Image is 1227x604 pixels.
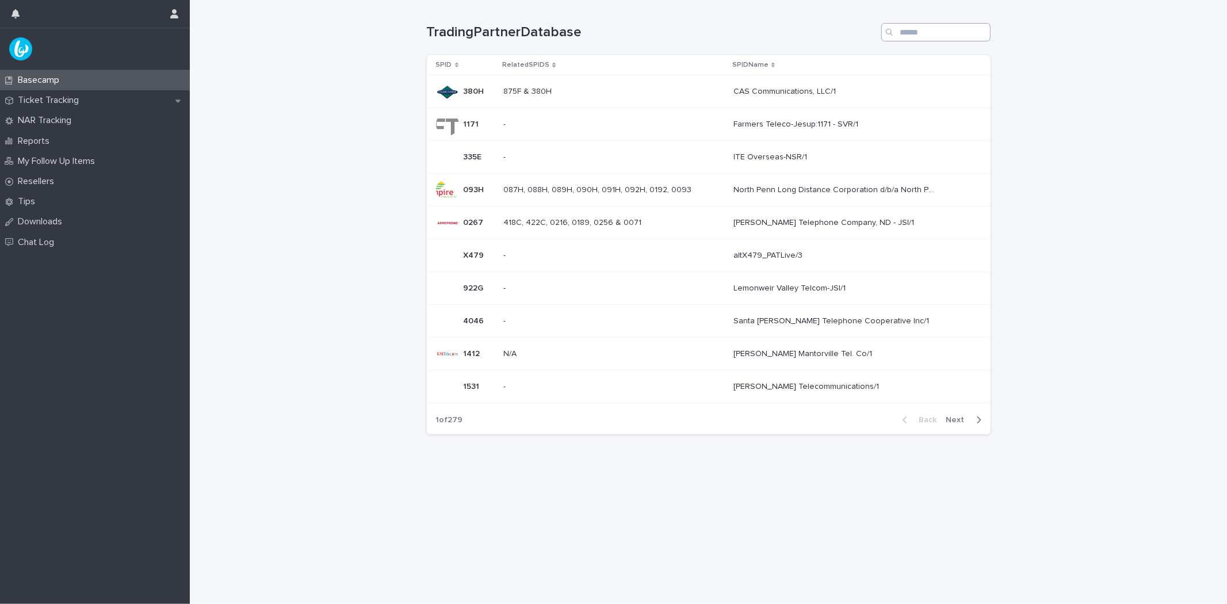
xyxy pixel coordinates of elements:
[427,406,472,434] p: 1 of 279
[733,314,931,326] p: Santa [PERSON_NAME] Telephone Cooperative Inc/1
[881,23,991,41] input: Search
[13,156,104,167] p: My Follow Up Items
[427,370,991,403] tr: 15311531 -- [PERSON_NAME] Telecommunications/1[PERSON_NAME] Telecommunications/1
[427,239,991,272] tr: X479X479 -- altX479_PATLive/3altX479_PATLive/3
[427,108,991,141] tr: 11711171 -- Farmers Teleco-Jesup:1171 - SVR/1Farmers Teleco-Jesup:1171 - SVR/1
[427,338,991,370] tr: 14121412 N/AN/A [PERSON_NAME] Mantorville Tel. Co/1[PERSON_NAME] Mantorville Tel. Co/1
[733,117,861,129] p: Farmers Teleco-Jesup:1171 - SVR/1
[464,249,487,261] p: X479
[464,281,486,293] p: 922G
[13,95,88,106] p: Ticket Tracking
[733,85,838,97] p: CAS Communications, LLC/1
[503,150,508,162] p: -
[912,416,937,424] span: Back
[464,183,487,195] p: 093H
[503,347,519,359] p: N/A
[733,183,937,195] p: North Penn Long Distance Corporation d/b/a North Penn Telephone Corporation - Pennsylvania
[503,183,694,195] p: 087H, 088H, 089H, 090H, 091H, 092H, 0192, 0093
[464,85,487,97] p: 380H
[733,281,848,293] p: Lemonweir Valley Telcom-JSI/1
[427,207,991,239] tr: 02670267 418C, 422C, 0216, 0189, 0256 & 0071418C, 422C, 0216, 0189, 0256 & 0071 [PERSON_NAME] Tel...
[464,347,483,359] p: 1412
[427,141,991,174] tr: 335E335E -- ITE Overseas-NSR/1ITE Overseas-NSR/1
[733,150,809,162] p: ITE Overseas-NSR/1
[427,174,991,207] tr: 093H093H 087H, 088H, 089H, 090H, 091H, 092H, 0192, 0093087H, 088H, 089H, 090H, 091H, 092H, 0192, ...
[942,415,991,425] button: Next
[9,37,32,60] img: UPKZpZA3RCu7zcH4nw8l
[436,59,452,71] p: SPID
[13,75,68,86] p: Basecamp
[13,176,63,187] p: Resellers
[13,196,44,207] p: Tips
[13,216,71,227] p: Downloads
[732,59,769,71] p: SPIDName
[733,249,805,261] p: altX479_PATLive/3
[503,249,508,261] p: -
[13,237,63,248] p: Chat Log
[503,85,554,97] p: 875F & 380H
[427,272,991,305] tr: 922G922G -- Lemonweir Valley Telcom-JSI/1Lemonweir Valley Telcom-JSI/1
[13,136,59,147] p: Reports
[464,117,481,129] p: 1171
[503,380,508,392] p: -
[464,314,487,326] p: 4046
[503,281,508,293] p: -
[13,115,81,126] p: NAR Tracking
[464,216,486,228] p: 0267
[427,75,991,108] tr: 380H380H 875F & 380H875F & 380H CAS Communications, LLC/1CAS Communications, LLC/1
[503,314,508,326] p: -
[464,150,484,162] p: 335E
[733,347,874,359] p: [PERSON_NAME] Mantorville Tel. Co/1
[503,117,508,129] p: -
[464,380,482,392] p: 1531
[733,216,916,228] p: [PERSON_NAME] Telephone Company, ND - JSI/1
[893,415,942,425] button: Back
[733,380,881,392] p: [PERSON_NAME] Telecommunications/1
[503,216,644,228] p: 418C, 422C, 0216, 0189, 0256 & 0071
[427,24,877,41] h1: TradingPartnerDatabase
[427,305,991,338] tr: 40464046 -- Santa [PERSON_NAME] Telephone Cooperative Inc/1Santa [PERSON_NAME] Telephone Cooperat...
[502,59,549,71] p: RelatedSPIDS
[946,416,972,424] span: Next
